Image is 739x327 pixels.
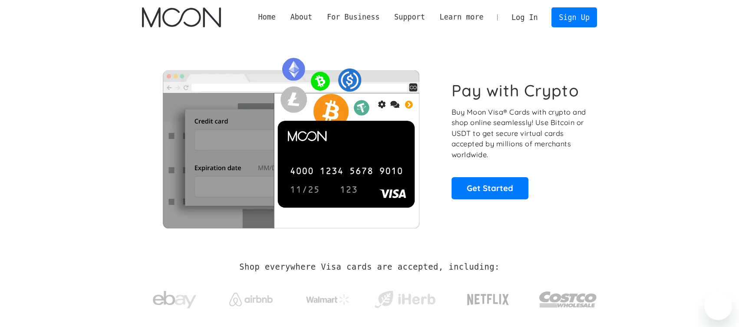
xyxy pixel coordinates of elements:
img: ebay [153,286,196,314]
img: Moon Logo [142,7,221,27]
a: ebay [142,277,207,318]
h1: Pay with Crypto [452,81,579,100]
a: Airbnb [219,284,284,310]
a: Walmart [296,286,360,309]
h2: Shop everywhere Visa cards are accepted, including: [239,262,499,272]
img: Airbnb [229,293,273,306]
a: home [142,7,221,27]
div: About [290,12,313,23]
img: iHerb [373,288,437,311]
div: For Business [320,12,387,23]
a: Sign Up [551,7,597,27]
img: Moon Cards let you spend your crypto anywhere Visa is accepted. [142,52,439,228]
div: About [283,12,320,23]
div: Learn more [432,12,491,23]
a: iHerb [373,280,437,315]
img: Walmart [306,294,350,305]
a: Netflix [449,280,527,315]
div: Support [387,12,432,23]
div: Support [394,12,425,23]
iframe: Button to launch messaging window [704,292,732,320]
img: Costco [539,283,597,316]
img: Netflix [466,289,510,310]
div: Learn more [439,12,483,23]
a: Get Started [452,177,528,199]
a: Log In [504,8,545,27]
a: Costco [539,274,597,320]
div: For Business [327,12,379,23]
p: Buy Moon Visa® Cards with crypto and shop online seamlessly! Use Bitcoin or USDT to get secure vi... [452,107,587,160]
a: Home [251,12,283,23]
